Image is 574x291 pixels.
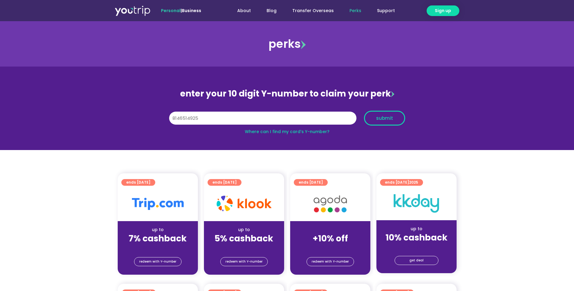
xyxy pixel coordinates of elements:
[229,5,259,16] a: About
[225,257,263,266] span: redeem with Y-number
[208,179,241,186] a: ends [DATE]
[123,227,193,233] div: up to
[129,233,187,244] strong: 7% cashback
[218,5,403,16] nav: Menu
[169,111,405,130] form: Y Number
[284,5,342,16] a: Transfer Overseas
[161,8,181,14] span: Personal
[381,243,452,250] div: (for stays only)
[385,179,418,186] span: ends [DATE]
[435,8,451,14] span: Sign up
[121,179,155,186] a: ends [DATE]
[182,8,201,14] a: Business
[215,233,273,244] strong: 5% cashback
[381,226,452,232] div: up to
[294,179,328,186] a: ends [DATE]
[364,111,405,126] button: submit
[209,244,279,250] div: (for stays only)
[123,244,193,250] div: (for stays only)
[139,257,176,266] span: redeem with Y-number
[307,257,354,266] a: redeem with Y-number
[299,179,323,186] span: ends [DATE]
[212,179,237,186] span: ends [DATE]
[313,233,348,244] strong: +10% off
[427,5,459,16] a: Sign up
[166,86,408,102] div: enter your 10 digit Y-number to claim your perk
[312,257,349,266] span: redeem with Y-number
[369,5,403,16] a: Support
[395,256,438,265] a: get deal
[409,180,418,185] span: 2025
[220,257,268,266] a: redeem with Y-number
[325,227,336,233] span: up to
[134,257,182,266] a: redeem with Y-number
[169,112,356,125] input: 10 digit Y-number (e.g. 8123456789)
[259,5,284,16] a: Blog
[342,5,369,16] a: Perks
[295,244,366,250] div: (for stays only)
[409,256,424,265] span: get deal
[376,116,393,120] span: submit
[209,227,279,233] div: up to
[385,232,448,244] strong: 10% cashback
[245,129,330,135] a: Where can I find my card’s Y-number?
[380,179,423,186] a: ends [DATE]2025
[126,179,150,186] span: ends [DATE]
[161,8,201,14] span: |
